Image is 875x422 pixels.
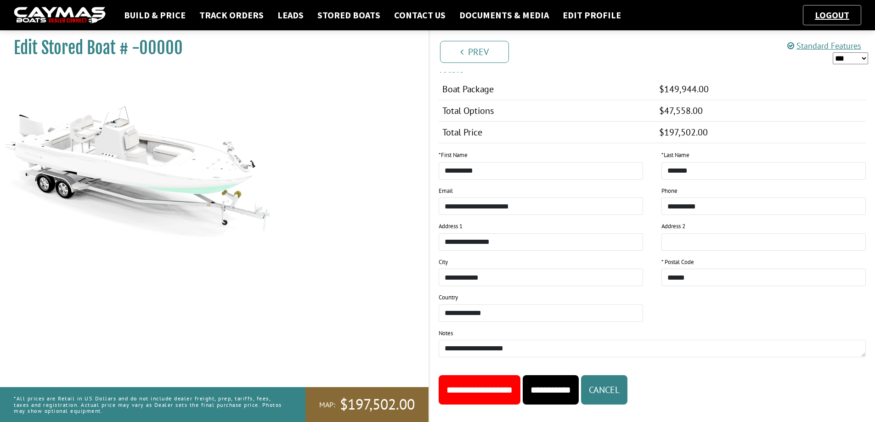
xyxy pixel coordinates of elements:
[455,9,553,21] a: Documents & Media
[661,258,694,267] label: * Postal Code
[661,222,685,231] label: Address 2
[273,9,308,21] a: Leads
[661,151,689,160] label: Last Name
[440,41,509,63] a: Prev
[659,126,708,138] span: $197,502.00
[340,395,415,414] span: $197,502.00
[319,400,335,410] span: MAP:
[659,105,703,117] span: $47,558.00
[14,38,406,58] h1: Edit Stored Boat # -00000
[305,387,429,422] a: MAP:$197,502.00
[439,79,656,100] td: Boat Package
[558,9,626,21] a: Edit Profile
[439,329,453,338] label: Notes
[439,258,448,267] label: City
[439,293,458,302] label: Country
[390,9,450,21] a: Contact Us
[661,186,677,196] label: Phone
[659,83,709,95] span: $149,944.00
[195,9,268,21] a: Track Orders
[787,40,861,51] a: Standard Features
[313,9,385,21] a: Stored Boats
[439,100,656,122] td: Total Options
[439,122,656,143] td: Total Price
[581,375,627,405] button: Cancel
[14,391,285,418] p: *All prices are Retail in US Dollars and do not include dealer freight, prep, tariffs, fees, taxe...
[14,7,106,24] img: caymas-dealer-connect-2ed40d3bc7270c1d8d7ffb4b79bf05adc795679939227970def78ec6f6c03838.gif
[810,9,854,21] a: Logout
[439,222,463,231] label: Address 1
[119,9,190,21] a: Build & Price
[439,151,468,160] label: First Name
[439,186,453,196] label: Email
